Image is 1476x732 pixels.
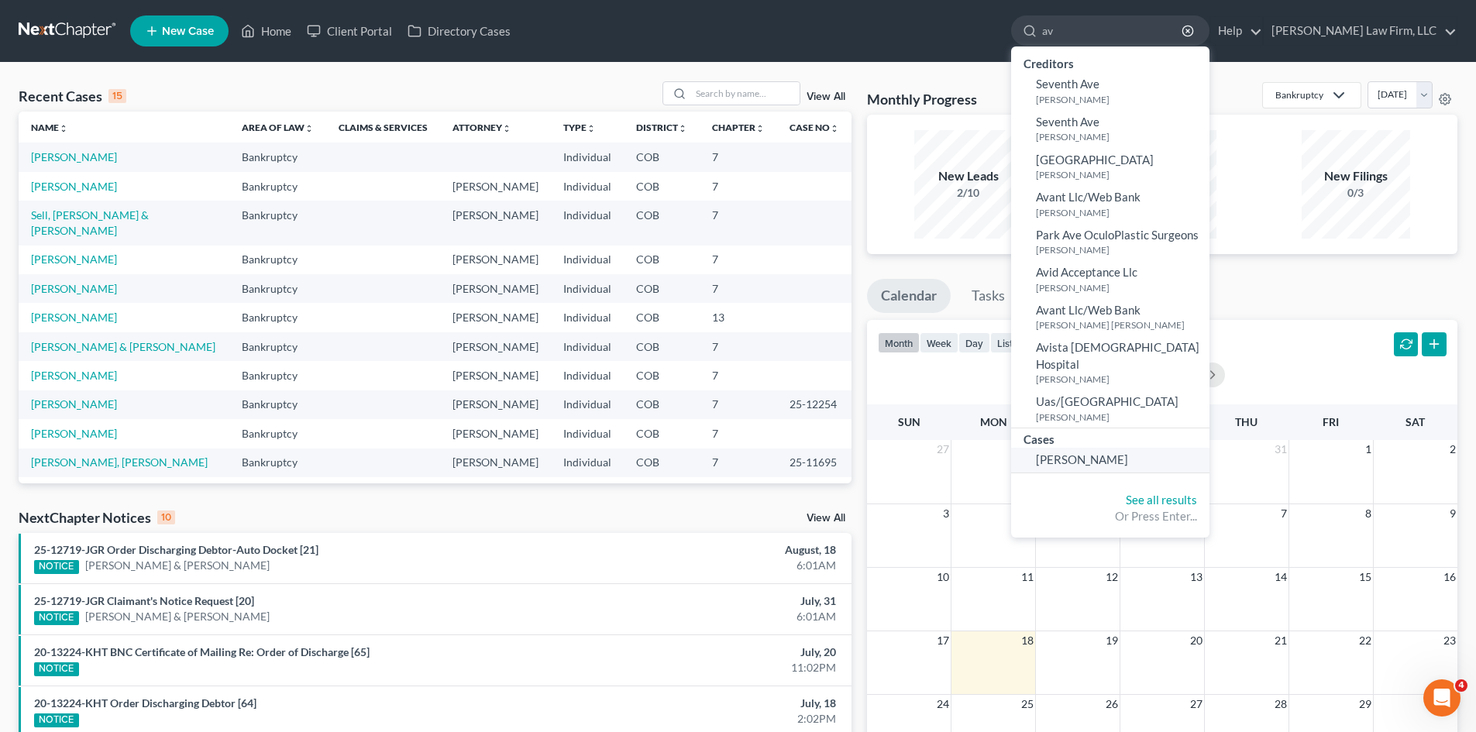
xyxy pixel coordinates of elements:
[85,609,270,624] a: [PERSON_NAME] & [PERSON_NAME]
[1011,72,1209,110] a: Seventh Ave[PERSON_NAME]
[31,282,117,295] a: [PERSON_NAME]
[1036,281,1206,294] small: [PERSON_NAME]
[229,332,326,361] td: Bankruptcy
[1011,335,1209,390] a: Avista [DEMOGRAPHIC_DATA] Hospital[PERSON_NAME]
[551,332,624,361] td: Individual
[935,568,951,586] span: 10
[990,332,1020,353] button: list
[691,82,800,105] input: Search by name...
[1011,185,1209,223] a: Avant Llc/Web Bank[PERSON_NAME]
[31,427,117,440] a: [PERSON_NAME]
[1273,631,1288,650] span: 21
[1275,88,1323,101] div: Bankruptcy
[440,172,551,201] td: [PERSON_NAME]
[878,332,920,353] button: month
[1036,373,1206,386] small: [PERSON_NAME]
[59,124,68,133] i: unfold_more
[1364,440,1373,459] span: 1
[920,332,958,353] button: week
[624,390,700,419] td: COB
[229,274,326,303] td: Bankruptcy
[712,122,765,133] a: Chapterunfold_more
[579,644,836,660] div: July, 20
[579,542,836,558] div: August, 18
[624,201,700,245] td: COB
[551,274,624,303] td: Individual
[229,172,326,201] td: Bankruptcy
[157,510,175,524] div: 10
[1011,223,1209,261] a: Park Ave OculoPlastic Surgeons[PERSON_NAME]
[1189,631,1204,650] span: 20
[807,91,845,102] a: View All
[700,143,777,171] td: 7
[1036,77,1099,91] span: Seventh Ave
[624,274,700,303] td: COB
[579,696,836,711] div: July, 18
[1011,448,1209,472] a: [PERSON_NAME]
[1036,228,1199,242] span: Park Ave OculoPlastic Surgeons
[1104,568,1120,586] span: 12
[1020,631,1035,650] span: 18
[551,477,624,506] td: Individual
[229,361,326,390] td: Bankruptcy
[400,17,518,45] a: Directory Cases
[1235,415,1258,428] span: Thu
[636,122,687,133] a: Districtunfold_more
[440,419,551,448] td: [PERSON_NAME]
[1036,168,1206,181] small: [PERSON_NAME]
[440,274,551,303] td: [PERSON_NAME]
[935,695,951,713] span: 24
[1357,568,1373,586] span: 15
[1036,452,1128,466] span: [PERSON_NAME]
[958,279,1019,313] a: Tasks
[1210,17,1262,45] a: Help
[31,253,117,266] a: [PERSON_NAME]
[31,340,215,353] a: [PERSON_NAME] & [PERSON_NAME]
[1448,440,1457,459] span: 2
[1011,53,1209,72] div: Creditors
[1323,415,1339,428] span: Fri
[440,390,551,419] td: [PERSON_NAME]
[755,124,765,133] i: unfold_more
[624,303,700,332] td: COB
[34,645,370,658] a: 20-13224-KHT BNC Certificate of Mailing Re: Order of Discharge [65]
[31,208,149,237] a: Sell, [PERSON_NAME] & [PERSON_NAME]
[1024,508,1197,524] div: Or Press Enter...
[935,440,951,459] span: 27
[1423,679,1461,717] iframe: Intercom live chat
[242,122,314,133] a: Area of Lawunfold_more
[1020,695,1035,713] span: 25
[1189,695,1204,713] span: 27
[1302,167,1410,185] div: New Filings
[551,303,624,332] td: Individual
[1302,185,1410,201] div: 0/3
[1279,504,1288,523] span: 7
[34,594,254,607] a: 25-12719-JGR Claimant's Notice Request [20]
[777,477,852,506] td: 24-16339
[551,172,624,201] td: Individual
[551,361,624,390] td: Individual
[678,124,687,133] i: unfold_more
[777,390,852,419] td: 25-12254
[898,415,920,428] span: Sun
[700,201,777,245] td: 7
[867,279,951,313] a: Calendar
[31,150,117,163] a: [PERSON_NAME]
[700,390,777,419] td: 7
[941,504,951,523] span: 3
[1442,568,1457,586] span: 16
[31,397,117,411] a: [PERSON_NAME]
[777,448,852,477] td: 25-11695
[700,361,777,390] td: 7
[579,711,836,727] div: 2:02PM
[700,332,777,361] td: 7
[1189,568,1204,586] span: 13
[1036,153,1154,167] span: [GEOGRAPHIC_DATA]
[31,455,208,469] a: [PERSON_NAME], [PERSON_NAME]
[229,143,326,171] td: Bankruptcy
[1036,411,1206,424] small: [PERSON_NAME]
[34,713,79,727] div: NOTICE
[1036,115,1099,129] span: Seventh Ave
[587,124,596,133] i: unfold_more
[502,124,511,133] i: unfold_more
